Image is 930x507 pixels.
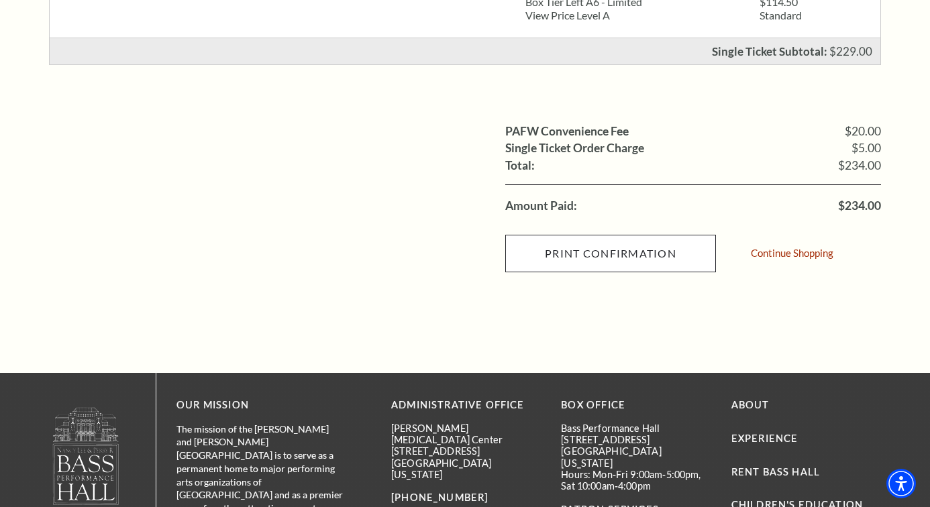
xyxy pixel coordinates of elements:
[391,397,541,414] p: Administrative Office
[845,125,881,137] span: $20.00
[391,422,541,446] p: [PERSON_NAME][MEDICAL_DATA] Center
[505,125,629,137] label: PAFW Convenience Fee
[176,397,344,414] p: OUR MISSION
[505,142,644,154] label: Single Ticket Order Charge
[712,46,827,57] p: Single Ticket Subtotal:
[561,434,711,445] p: [STREET_ADDRESS]
[838,200,881,212] span: $234.00
[505,200,577,212] label: Amount Paid:
[561,422,711,434] p: Bass Performance Hall
[561,445,711,469] p: [GEOGRAPHIC_DATA][US_STATE]
[886,469,916,498] div: Accessibility Menu
[505,235,716,272] input: Submit button
[391,457,541,481] p: [GEOGRAPHIC_DATA][US_STATE]
[838,160,881,172] span: $234.00
[731,466,820,477] a: Rent Bass Hall
[505,160,535,172] label: Total:
[561,397,711,414] p: BOX OFFICE
[391,445,541,457] p: [STREET_ADDRESS]
[731,399,770,410] a: About
[751,248,833,258] a: Continue Shopping
[561,469,711,492] p: Hours: Mon-Fri 9:00am-5:00pm, Sat 10:00am-4:00pm
[731,433,798,444] a: Experience
[52,406,120,505] img: owned and operated by Performing Arts Fort Worth, A NOT-FOR-PROFIT 501(C)3 ORGANIZATION
[391,490,541,506] p: [PHONE_NUMBER]
[829,44,872,58] span: $229.00
[851,142,881,154] span: $5.00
